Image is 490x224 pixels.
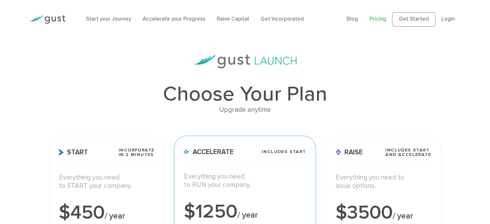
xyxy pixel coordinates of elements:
span: Raise [336,149,363,156]
a: Pricing [370,16,386,22]
a: Start your Journey [86,16,131,22]
img: gust-launch-logos.svg [194,55,297,68]
a: Login [441,16,455,22]
img: Accelerate Icon [184,149,189,154]
a: Accelerate your Progress [143,16,205,22]
span: Start [59,149,88,156]
div: $1250 [184,202,306,221]
div: Upgrade anytime [49,104,441,115]
span: Incorporate in 2 Minutes [119,148,154,157]
p: Everything you need to RUN your company. [184,172,306,190]
p: Everything you need to START your company. [59,173,155,190]
div: $450 [59,203,155,222]
a: Get Incorporated [261,16,304,22]
span: / year [393,211,413,221]
span: Accelerate [184,149,234,155]
span: Includes START [262,150,306,154]
a: Blog [347,16,358,22]
h1: Choose Your Plan [49,84,441,104]
span: / year [105,211,125,221]
p: Everything you need to issue options. [336,173,431,190]
img: Start Icon X2 [59,149,64,156]
div: $3500 [336,203,431,222]
span: / year [237,210,258,220]
span: Includes START and ACCELERATE [385,148,431,157]
a: Raise Capital [217,16,249,22]
img: Raise Icon [336,149,341,156]
a: Get Started [392,12,436,26]
img: Gust Logo [29,15,65,24]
